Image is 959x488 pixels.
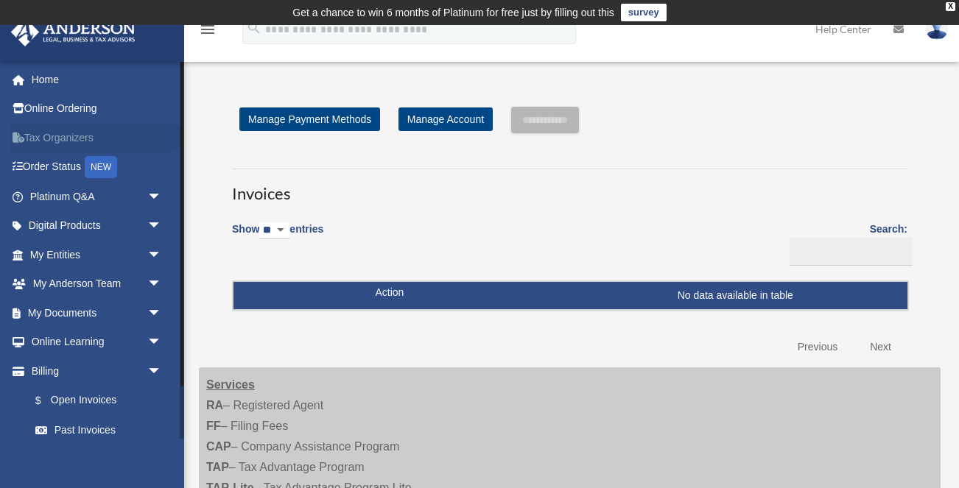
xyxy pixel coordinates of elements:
input: Search: [790,238,913,266]
span: arrow_drop_down [147,182,177,212]
strong: FF [206,420,221,432]
img: User Pic [926,18,948,40]
a: Order StatusNEW [10,152,184,183]
strong: RA [206,399,223,411]
span: arrow_drop_down [147,356,177,386]
select: Showentries [259,222,289,239]
a: Platinum Q&Aarrow_drop_down [10,182,184,211]
h3: Invoices [232,169,907,205]
td: No data available in table [233,282,907,310]
i: search [246,20,262,36]
a: My Entitiesarrow_drop_down [10,240,184,269]
a: Tax Organizers [10,123,184,152]
a: Home [10,65,184,94]
a: Online Ordering [10,94,184,124]
a: Previous [787,332,849,362]
a: Billingarrow_drop_down [10,356,177,386]
label: Show entries [232,220,323,254]
a: Manage Account [398,107,493,131]
strong: TAP [206,461,229,473]
a: Online Learningarrow_drop_down [10,328,184,357]
strong: CAP [206,440,231,453]
a: survey [621,4,667,21]
a: Next [859,332,902,362]
a: Past Invoices [21,415,177,445]
div: NEW [85,156,117,178]
div: close [946,2,955,11]
a: My Documentsarrow_drop_down [10,298,184,328]
a: Digital Productsarrow_drop_down [10,211,184,241]
a: My Anderson Teamarrow_drop_down [10,269,184,299]
a: menu [199,26,217,38]
span: arrow_drop_down [147,328,177,358]
a: $Open Invoices [21,386,169,416]
div: Get a chance to win 6 months of Platinum for free just by filling out this [292,4,614,21]
strong: Services [206,378,255,391]
a: Manage Payment Methods [239,107,380,131]
span: arrow_drop_down [147,211,177,241]
span: arrow_drop_down [147,298,177,328]
label: Search: [784,220,907,266]
span: arrow_drop_down [147,269,177,300]
span: $ [43,392,51,410]
i: menu [199,21,217,38]
img: Anderson Advisors Platinum Portal [7,18,140,46]
span: arrow_drop_down [147,240,177,270]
